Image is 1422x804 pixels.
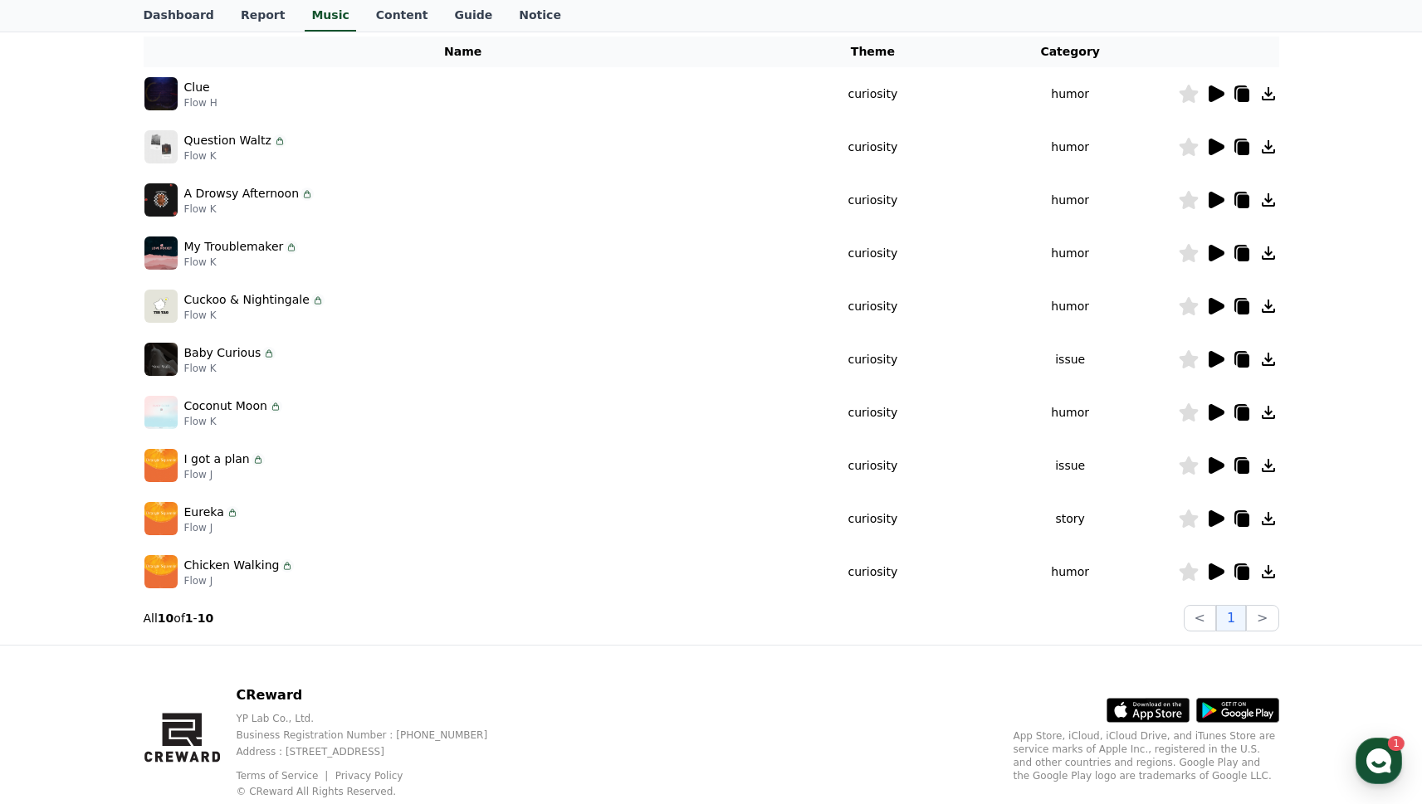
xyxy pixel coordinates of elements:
p: Baby Curious [184,344,261,362]
td: curiosity [783,386,963,439]
td: humor [963,545,1178,598]
span: Home [42,551,71,564]
img: music [144,183,178,217]
td: story [963,492,1178,545]
img: music [144,343,178,376]
button: 1 [1216,605,1246,631]
a: Privacy Policy [335,770,403,782]
p: App Store, iCloud, iCloud Drive, and iTunes Store are service marks of Apple Inc., registered in ... [1014,729,1279,782]
p: Cuckoo & Nightingale [184,291,310,309]
p: A Drowsy Afternoon [184,185,300,202]
td: curiosity [783,545,963,598]
span: Settings [246,551,286,564]
p: Flow K [184,309,325,322]
p: Eureka [184,504,224,521]
p: Flow H [184,96,217,110]
button: < [1184,605,1216,631]
p: CReward [236,685,514,705]
img: music [144,130,178,163]
p: Flow K [184,256,299,269]
p: Chicken Walking [184,557,280,574]
p: Flow K [184,149,286,163]
strong: 10 [158,612,173,625]
span: Messages [138,552,187,565]
a: Home [5,526,110,568]
p: Clue [184,79,210,96]
img: music [144,555,178,588]
td: curiosity [783,492,963,545]
td: humor [963,120,1178,173]
td: curiosity [783,439,963,492]
p: My Troublemaker [184,238,284,256]
p: Flow K [184,362,276,375]
p: Flow J [184,574,295,587]
strong: 10 [198,612,213,625]
p: © CReward All Rights Reserved. [236,785,514,798]
p: YP Lab Co., Ltd. [236,712,514,725]
th: Theme [783,37,963,67]
p: Question Waltz [184,132,271,149]
th: Name [144,37,783,67]
td: curiosity [783,280,963,333]
td: curiosity [783,227,963,280]
img: music [144,502,178,535]
td: curiosity [783,67,963,120]
td: humor [963,173,1178,227]
a: Terms of Service [236,770,330,782]
td: curiosity [783,120,963,173]
p: Business Registration Number : [PHONE_NUMBER] [236,728,514,742]
p: Address : [STREET_ADDRESS] [236,745,514,758]
button: > [1246,605,1278,631]
img: music [144,396,178,429]
td: humor [963,386,1178,439]
p: Coconut Moon [184,397,267,415]
td: curiosity [783,173,963,227]
p: Flow J [184,468,265,481]
td: issue [963,333,1178,386]
td: humor [963,67,1178,120]
img: music [144,449,178,482]
a: Settings [214,526,319,568]
th: Category [963,37,1178,67]
td: issue [963,439,1178,492]
p: Flow K [184,202,315,216]
p: All of - [144,610,214,626]
p: Flow K [184,415,282,428]
p: I got a plan [184,451,250,468]
span: 1 [169,525,174,538]
p: Flow J [184,521,239,534]
img: music [144,77,178,110]
img: music [144,290,178,323]
strong: 1 [185,612,193,625]
td: humor [963,280,1178,333]
td: humor [963,227,1178,280]
td: curiosity [783,333,963,386]
a: 1Messages [110,526,214,568]
img: music [144,236,178,270]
